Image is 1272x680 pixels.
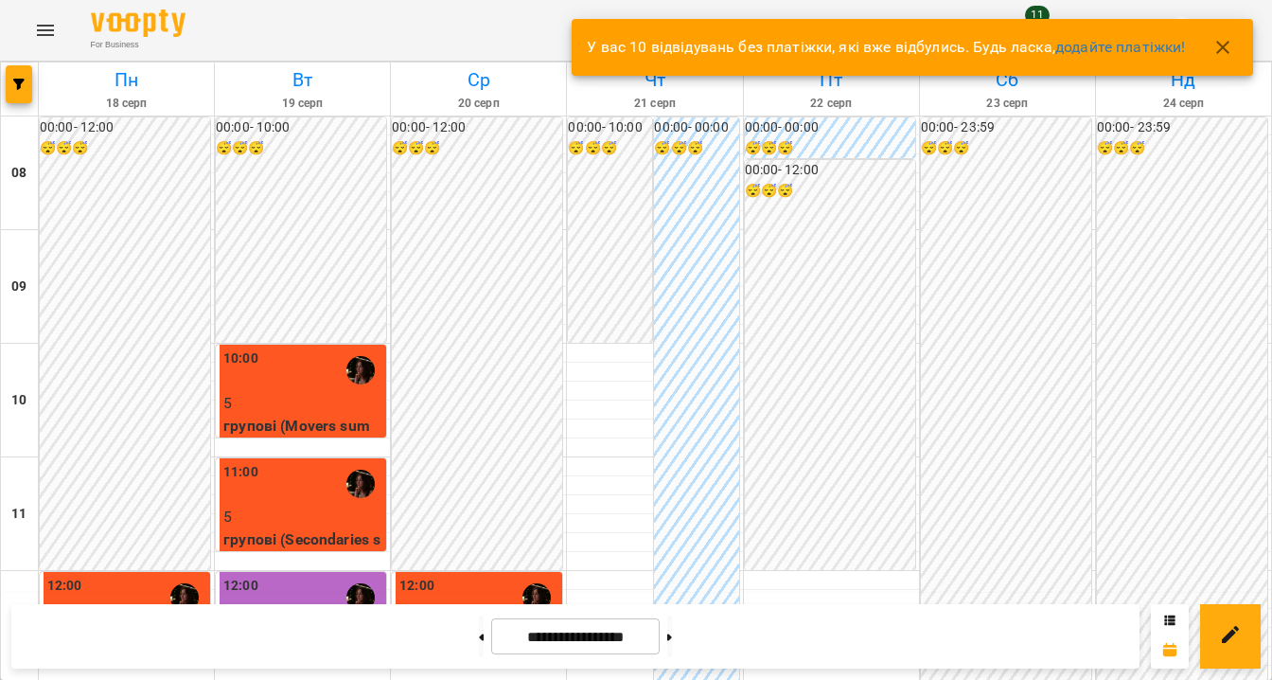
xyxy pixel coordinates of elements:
h6: 😴😴😴 [1097,138,1267,159]
p: групові (Secondaries summer club 1) [223,528,382,573]
h6: 21 серп [570,95,739,113]
h6: 22 серп [747,95,916,113]
a: додайте платіжки! [1055,38,1186,56]
span: For Business [91,39,185,51]
h6: 18 серп [42,95,211,113]
h6: 😴😴😴 [392,138,562,159]
label: 12:00 [399,576,434,597]
h6: Пн [42,65,211,95]
h6: 11 [11,504,26,525]
label: 10:00 [223,349,258,369]
h6: 00:00 - 23:59 [921,117,1091,138]
img: Катерина Халимендик [522,583,551,612]
p: 5 [223,392,382,415]
h6: 😴😴😴 [921,138,1091,159]
label: 12:00 [47,576,82,597]
img: Катерина Халимендик [346,583,375,612]
p: 5 [223,506,382,528]
p: У вас 10 відвідувань без платіжки, які вже відбулись. Будь ласка, [587,36,1185,59]
h6: 24 серп [1099,95,1268,113]
h6: 😴😴😴 [216,138,386,159]
label: 12:00 [223,576,258,597]
h6: 08 [11,163,26,184]
h6: Ср [394,65,563,95]
img: Катерина Халимендик [346,356,375,385]
h6: 😴😴😴 [40,138,210,159]
h6: 10 [11,390,26,411]
h6: 19 серп [218,95,387,113]
h6: 00:00 - 12:00 [745,160,915,181]
h6: 00:00 - 00:00 [654,117,738,138]
label: 11:00 [223,462,258,483]
h6: 23 серп [923,95,1092,113]
h6: 00:00 - 00:00 [745,117,915,138]
h6: 😴😴😴 [745,181,915,202]
img: Катерина Халимендик [346,470,375,498]
h6: 😴😴😴 [745,138,915,159]
h6: 09 [11,277,26,297]
img: Voopty Logo [91,9,185,37]
h6: 00:00 - 12:00 [392,117,562,138]
h6: 20 серп [394,95,563,113]
h6: 😴😴😴 [654,138,738,159]
h6: 00:00 - 10:00 [568,117,652,138]
img: Катерина Халимендик [170,583,199,612]
h6: 00:00 - 12:00 [40,117,210,138]
button: Menu [23,8,68,53]
h6: 00:00 - 10:00 [216,117,386,138]
h6: 00:00 - 23:59 [1097,117,1267,138]
h6: 😴😴😴 [568,138,652,159]
p: групові (Movers summer club 1) [223,415,382,459]
h6: Чт [570,65,739,95]
span: 11 [1025,6,1050,25]
h6: Вт [218,65,387,95]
